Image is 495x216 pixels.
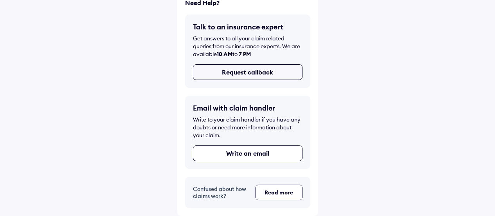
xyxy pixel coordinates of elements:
[193,103,302,113] h5: Email with claim handler
[193,64,302,80] button: Request callback
[239,51,251,58] span: 7 PM
[217,51,232,58] span: 10 AM
[193,145,302,161] button: Write an email
[193,22,302,31] h5: Talk to an insurance expert
[193,34,302,58] div: Get answers to all your claim related queries from our insurance experts. We are available to
[193,116,302,139] div: Write to your claim handler if you have any doubts or need more information about your claim.
[193,185,249,200] h5: Confused about how claims work?
[256,185,302,200] button: Read more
